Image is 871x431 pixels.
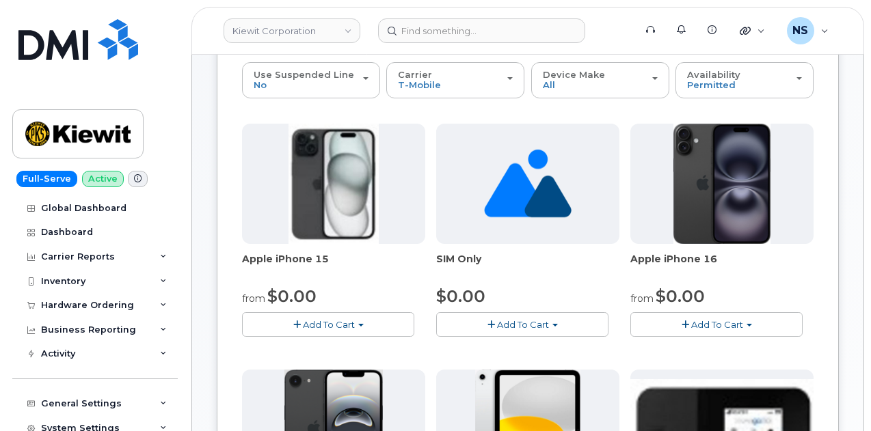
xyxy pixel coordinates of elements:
[656,286,705,306] span: $0.00
[687,79,736,90] span: Permitted
[398,79,441,90] span: T-Mobile
[254,79,267,90] span: No
[398,69,432,80] span: Carrier
[242,312,414,336] button: Add To Cart
[303,319,355,330] span: Add To Cart
[378,18,585,43] input: Find something...
[484,124,571,244] img: no_image_found-2caef05468ed5679b831cfe6fc140e25e0c280774317ffc20a367ab7fd17291e.png
[386,62,524,98] button: Carrier T-Mobile
[289,124,379,244] img: iphone15.jpg
[630,292,654,305] small: from
[792,23,808,39] span: NS
[497,319,549,330] span: Add To Cart
[224,18,360,43] a: Kiewit Corporation
[436,312,608,336] button: Add To Cart
[267,286,317,306] span: $0.00
[543,69,605,80] span: Device Make
[630,312,803,336] button: Add To Cart
[687,69,740,80] span: Availability
[254,69,354,80] span: Use Suspended Line
[242,292,265,305] small: from
[675,62,814,98] button: Availability Permitted
[436,252,619,279] div: SIM Only
[691,319,743,330] span: Add To Cart
[242,62,380,98] button: Use Suspended Line No
[673,124,770,244] img: iphone_16_plus.png
[777,17,838,44] div: Noah Shelton
[436,286,485,306] span: $0.00
[730,17,775,44] div: Quicklinks
[543,79,555,90] span: All
[531,62,669,98] button: Device Make All
[242,252,425,279] div: Apple iPhone 15
[812,372,861,421] iframe: Messenger Launcher
[630,252,814,279] div: Apple iPhone 16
